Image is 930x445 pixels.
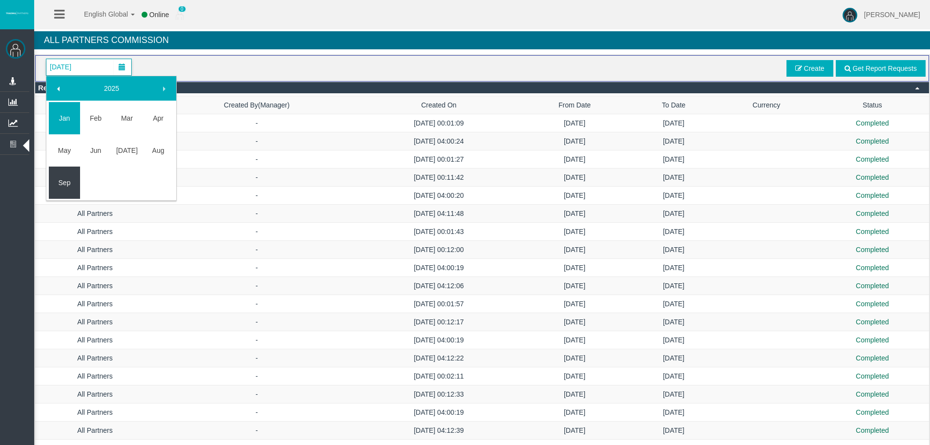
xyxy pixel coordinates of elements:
[816,169,929,187] td: Completed
[519,349,630,367] td: [DATE]
[71,10,128,18] span: English Global
[630,277,717,295] td: [DATE]
[155,313,359,331] td: -
[359,403,519,422] td: [DATE] 04:00:19
[47,60,74,74] span: [DATE]
[630,367,717,385] td: [DATE]
[816,132,929,150] td: Completed
[519,187,630,205] td: [DATE]
[155,169,359,187] td: -
[155,403,359,422] td: -
[359,187,519,205] td: [DATE] 04:00:20
[359,96,519,114] td: Created On
[70,80,154,97] a: 2025
[630,150,717,169] td: [DATE]
[155,331,359,349] td: -
[359,150,519,169] td: [DATE] 00:01:27
[359,295,519,313] td: [DATE] 00:01:57
[359,422,519,440] td: [DATE] 04:12:39
[49,102,80,134] td: Current focused date is Wednesday, January 01, 2025
[519,150,630,169] td: [DATE]
[49,174,80,191] a: Sep
[816,313,929,331] td: Completed
[359,349,519,367] td: [DATE] 04:12:22
[816,277,929,295] td: Completed
[630,132,717,150] td: [DATE]
[35,223,155,241] td: All Partners
[816,259,929,277] td: Completed
[816,241,929,259] td: Completed
[630,241,717,259] td: [DATE]
[816,403,929,422] td: Completed
[155,223,359,241] td: -
[630,114,717,132] td: [DATE]
[359,205,519,223] td: [DATE] 04:11:48
[35,150,155,169] td: All Partners
[816,295,929,313] td: Completed
[630,169,717,187] td: [DATE]
[717,96,816,114] td: Currency
[816,223,929,241] td: Completed
[519,385,630,403] td: [DATE]
[519,223,630,241] td: [DATE]
[630,385,717,403] td: [DATE]
[49,142,80,159] a: May
[804,64,825,72] span: Create
[143,109,174,127] a: Apr
[630,422,717,440] td: [DATE]
[35,169,155,187] td: All Partners
[34,31,930,49] h4: All Partners Commission
[359,331,519,349] td: [DATE] 04:00:19
[630,223,717,241] td: [DATE]
[630,259,717,277] td: [DATE]
[35,259,155,277] td: All Partners
[630,313,717,331] td: [DATE]
[630,349,717,367] td: [DATE]
[155,150,359,169] td: -
[35,367,155,385] td: All Partners
[35,313,155,331] td: All Partners
[519,422,630,440] td: [DATE]
[35,132,155,150] td: All Partners
[816,96,929,114] td: Status
[816,205,929,223] td: Completed
[816,114,929,132] td: Completed
[35,96,155,114] td: Partner
[178,6,186,12] span: 0
[35,422,155,440] td: All Partners
[519,313,630,331] td: [DATE]
[35,349,155,367] td: All Partners
[519,132,630,150] td: [DATE]
[359,259,519,277] td: [DATE] 04:00:19
[35,331,155,349] td: All Partners
[155,187,359,205] td: -
[359,241,519,259] td: [DATE] 00:12:00
[155,241,359,259] td: -
[111,109,143,127] a: Mar
[35,277,155,295] td: All Partners
[49,109,80,127] a: Jan
[816,385,929,403] td: Completed
[155,349,359,367] td: -
[630,403,717,422] td: [DATE]
[143,142,174,159] a: Aug
[519,96,630,114] td: From Date
[155,385,359,403] td: -
[864,11,920,19] span: [PERSON_NAME]
[155,277,359,295] td: -
[519,367,630,385] td: [DATE]
[35,385,155,403] td: All Partners
[5,11,29,15] img: logo.svg
[519,205,630,223] td: [DATE]
[359,169,519,187] td: [DATE] 00:11:42
[816,187,929,205] td: Completed
[149,11,169,19] span: Online
[359,367,519,385] td: [DATE] 00:02:11
[816,367,929,385] td: Completed
[519,259,630,277] td: [DATE]
[843,8,857,22] img: user-image
[111,142,143,159] a: [DATE]
[35,403,155,422] td: All Partners
[155,205,359,223] td: -
[816,422,929,440] td: Completed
